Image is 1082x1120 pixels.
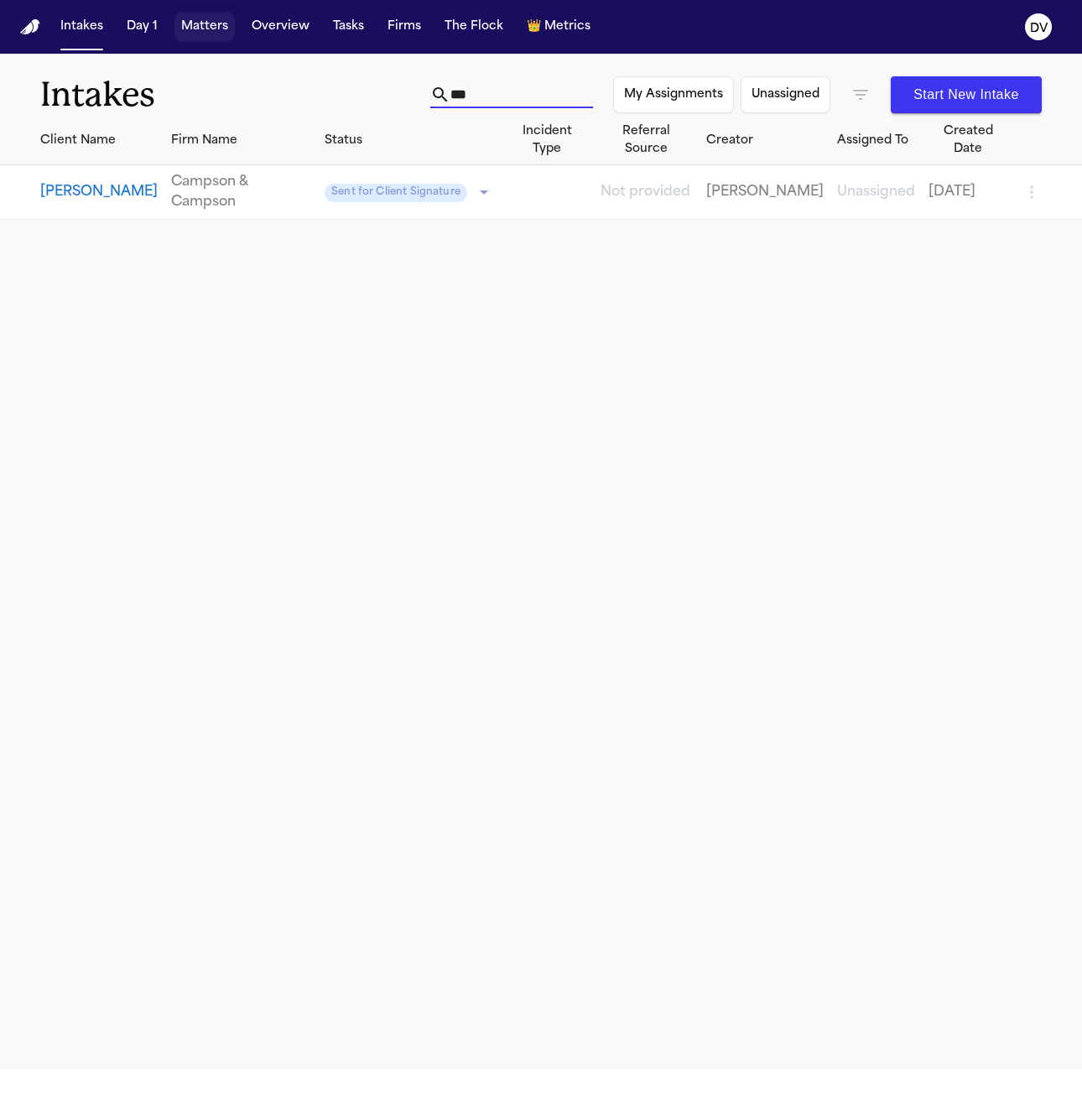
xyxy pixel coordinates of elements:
button: Unassigned [741,76,830,113]
span: Sent for Client Signature [325,184,467,202]
div: Client Name [40,132,158,149]
div: Created Date [929,122,1008,158]
span: Unassigned [837,185,915,199]
a: View details for Zarina Sarkahodova [929,182,1008,202]
a: View details for Zarina Sarkahodova [837,182,915,202]
div: Creator [706,132,824,149]
a: View details for Zarina Sarkahodova [706,182,824,202]
button: Start New Intake [891,76,1042,113]
div: Incident Type [507,122,587,158]
button: My Assignments [613,76,734,113]
button: crownMetrics [520,12,597,42]
button: View details for Zarina Sarkahodova [40,182,158,202]
div: Status [325,132,494,149]
a: View details for Zarina Sarkahodova [171,172,311,212]
div: Assigned To [837,132,915,149]
div: Update intake status [325,180,494,204]
button: Intakes [54,12,110,42]
a: Home [20,19,40,35]
div: Firm Name [171,132,311,149]
span: Not provided [601,185,690,199]
h1: Intakes [40,74,430,116]
div: Referral Source [601,122,693,158]
img: Finch Logo [20,19,40,35]
button: Overview [245,12,316,42]
button: Day 1 [120,12,164,42]
button: Firms [381,12,428,42]
a: View details for Zarina Sarkahodova [601,182,693,202]
button: The Flock [438,12,510,42]
button: Tasks [326,12,371,42]
button: Matters [174,12,235,42]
